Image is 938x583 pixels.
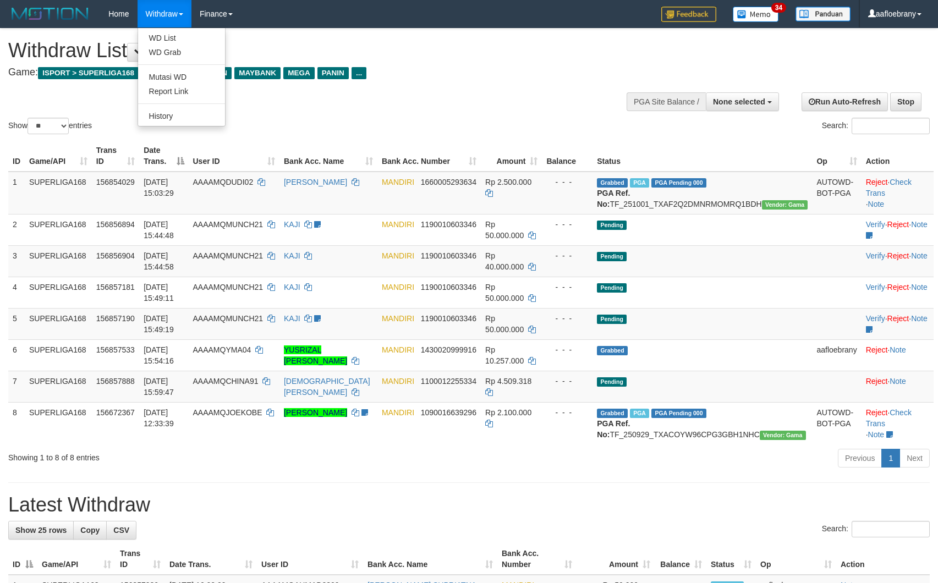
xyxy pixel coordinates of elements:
[838,449,882,468] a: Previous
[911,314,928,323] a: Note
[96,345,135,354] span: 156857533
[546,282,588,293] div: - - -
[193,283,264,291] span: AAAAMQMUNCH21
[37,543,116,575] th: Game/API: activate to sort column ascending
[144,345,174,365] span: [DATE] 15:54:16
[382,377,414,386] span: MANDIRI
[284,377,370,397] a: [DEMOGRAPHIC_DATA][PERSON_NAME]
[193,408,262,417] span: AAAAMQJOEKOBE
[481,140,542,172] th: Amount: activate to sort column ascending
[421,251,476,260] span: Copy 1190010603346 to clipboard
[862,402,934,444] td: · ·
[279,140,377,172] th: Bank Acc. Name: activate to sort column ascending
[421,178,476,186] span: Copy 1660005293634 to clipboard
[546,407,588,418] div: - - -
[822,118,930,134] label: Search:
[862,214,934,245] td: · ·
[597,419,630,439] b: PGA Ref. No:
[911,283,928,291] a: Note
[485,283,524,302] span: Rp 50.000.000
[8,402,25,444] td: 8
[144,377,174,397] span: [DATE] 15:59:47
[497,543,577,575] th: Bank Acc. Number: activate to sort column ascending
[96,314,135,323] span: 156857190
[193,345,251,354] span: AAAAMQYMA04
[597,409,628,418] span: Grabbed
[630,178,649,188] span: Marked by aafsoycanthlai
[852,118,930,134] input: Search:
[862,245,934,277] td: · ·
[651,409,706,418] span: PGA Pending
[284,251,300,260] a: KAJI
[485,220,524,240] span: Rp 50.000.000
[651,178,706,188] span: PGA Pending
[363,543,497,575] th: Bank Acc. Name: activate to sort column ascending
[193,314,264,323] span: AAAAMQMUNCH21
[868,200,885,208] a: Note
[546,376,588,387] div: - - -
[144,178,174,197] span: [DATE] 15:03:29
[144,251,174,271] span: [DATE] 15:44:58
[193,178,254,186] span: AAAAMQDUDI02
[377,140,481,172] th: Bank Acc. Number: activate to sort column ascending
[862,140,934,172] th: Action
[144,408,174,428] span: [DATE] 12:33:39
[421,377,476,386] span: Copy 1100012255334 to clipboard
[138,70,225,84] a: Mutasi WD
[661,7,716,22] img: Feedback.jpg
[8,371,25,402] td: 7
[421,408,476,417] span: Copy 1090016639296 to clipboard
[597,252,627,261] span: Pending
[812,402,861,444] td: AUTOWD-BOT-PGA
[96,178,135,186] span: 156854029
[421,220,476,229] span: Copy 1190010603346 to clipboard
[257,543,363,575] th: User ID: activate to sort column ascending
[866,283,885,291] a: Verify
[706,543,756,575] th: Status: activate to sort column ascending
[382,251,414,260] span: MANDIRI
[597,189,630,208] b: PGA Ref. No:
[862,371,934,402] td: ·
[706,92,779,111] button: None selected
[862,308,934,339] td: · ·
[862,172,934,215] td: · ·
[8,494,930,516] h1: Latest Withdraw
[193,220,264,229] span: AAAAMQMUNCH21
[138,31,225,45] a: WD List
[284,178,347,186] a: [PERSON_NAME]
[382,408,414,417] span: MANDIRI
[193,377,259,386] span: AAAAMQCHINA91
[546,219,588,230] div: - - -
[25,245,92,277] td: SUPERLIGA168
[597,283,627,293] span: Pending
[284,314,300,323] a: KAJI
[8,172,25,215] td: 1
[866,251,885,260] a: Verify
[15,526,67,535] span: Show 25 rows
[138,45,225,59] a: WD Grab
[421,283,476,291] span: Copy 1190010603346 to clipboard
[113,526,129,535] span: CSV
[352,67,366,79] span: ...
[8,308,25,339] td: 5
[887,283,909,291] a: Reject
[812,339,861,371] td: aafloebrany
[382,220,414,229] span: MANDIRI
[733,7,779,22] img: Button%20Memo.svg
[8,245,25,277] td: 3
[890,345,906,354] a: Note
[630,409,649,418] span: Marked by aafsengchandara
[760,431,806,440] span: Vendor URL: https://trx31.1velocity.biz
[96,408,135,417] span: 156672367
[25,277,92,308] td: SUPERLIGA168
[866,377,888,386] a: Reject
[577,543,655,575] th: Amount: activate to sort column ascending
[284,408,347,417] a: [PERSON_NAME]
[283,67,315,79] span: MEGA
[138,109,225,123] a: History
[485,178,531,186] span: Rp 2.500.000
[593,402,812,444] td: TF_250929_TXACOYW96CPG3GBH1NHC
[542,140,593,172] th: Balance
[8,543,37,575] th: ID: activate to sort column descending
[284,345,347,365] a: YUSRIZAL [PERSON_NAME]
